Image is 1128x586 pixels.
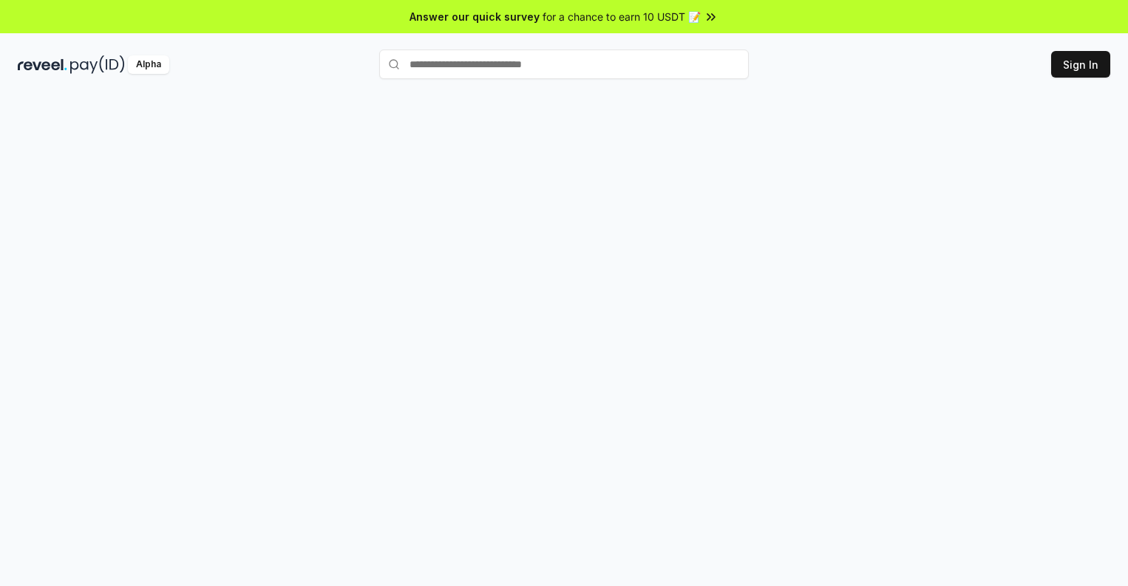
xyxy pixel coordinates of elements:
[410,9,540,24] span: Answer our quick survey
[128,55,169,74] div: Alpha
[1051,51,1110,78] button: Sign In
[70,55,125,74] img: pay_id
[18,55,67,74] img: reveel_dark
[543,9,701,24] span: for a chance to earn 10 USDT 📝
